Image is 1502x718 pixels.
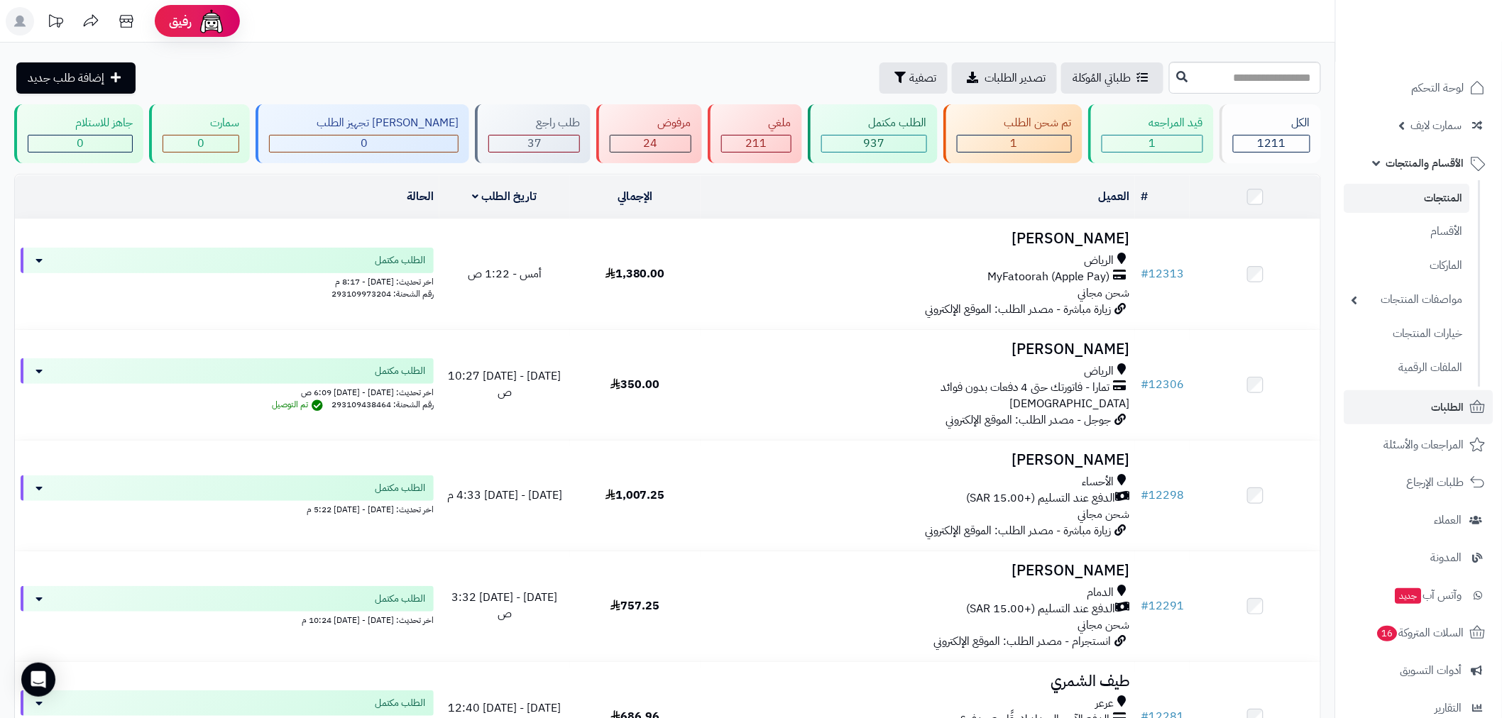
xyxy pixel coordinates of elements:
span: المدونة [1431,548,1462,568]
a: #12298 [1141,487,1184,504]
span: طلبات الإرجاع [1407,473,1464,492]
span: 1 [1149,135,1156,152]
a: الحالة [407,188,434,205]
span: أدوات التسويق [1400,661,1462,680]
div: اخر تحديث: [DATE] - [DATE] 10:24 م [21,612,434,626]
span: رقم الشحنة: 293109438464 [331,398,434,411]
a: #12313 [1141,265,1184,282]
span: # [1141,265,1149,282]
div: قيد المراجعه [1102,115,1203,131]
img: ai-face.png [197,7,226,35]
span: 0 [77,135,84,152]
span: الطلب مكتمل [375,364,425,378]
a: وآتس آبجديد [1344,578,1493,612]
a: الإجمالي [618,188,653,205]
div: اخر تحديث: [DATE] - 8:17 م [21,273,434,288]
div: [PERSON_NAME] تجهيز الطلب [269,115,459,131]
div: ملغي [721,115,791,131]
span: الدمام [1087,585,1114,601]
span: أمس - 1:22 ص [468,265,542,282]
span: رفيق [169,13,192,30]
div: 1 [958,136,1071,152]
span: تصدير الطلبات [985,70,1046,87]
a: #12306 [1141,376,1184,393]
span: 24 [643,135,657,152]
span: [DATE] - [DATE] 3:32 ص [451,589,557,622]
a: طلباتي المُوكلة [1061,62,1163,94]
div: 24 [610,136,690,152]
a: المراجعات والأسئلة [1344,428,1493,462]
img: logo-2.png [1405,26,1489,55]
a: المنتجات [1344,184,1470,213]
span: 1211 [1257,135,1286,152]
span: الدفع عند التسليم (+15.00 SAR) [966,490,1115,507]
span: العملاء [1435,510,1462,530]
h3: [PERSON_NAME] [706,563,1129,579]
div: 937 [822,136,926,152]
a: ملغي 211 [705,104,805,163]
div: 37 [489,136,579,152]
span: سمارت لايف [1411,116,1462,136]
span: لوحة التحكم [1412,78,1464,98]
span: 0 [197,135,204,152]
h3: [PERSON_NAME] [706,231,1129,247]
h3: [PERSON_NAME] [706,452,1129,468]
a: مواصفات المنتجات [1344,285,1470,315]
span: المراجعات والأسئلة [1384,435,1464,455]
div: 0 [28,136,132,152]
span: 0 [361,135,368,152]
a: الملفات الرقمية [1344,353,1470,383]
div: طلب راجع [488,115,580,131]
a: العملاء [1344,503,1493,537]
div: 1 [1102,136,1202,152]
div: الكل [1233,115,1310,131]
div: 0 [163,136,239,152]
a: طلبات الإرجاع [1344,465,1493,499]
div: الطلب مكتمل [821,115,927,131]
a: تصدير الطلبات [952,62,1057,94]
a: سمارت 0 [146,104,253,163]
span: 937 [863,135,884,152]
a: مرفوض 24 [593,104,704,163]
div: سمارت [163,115,239,131]
span: الرياض [1084,253,1114,269]
span: MyFatoorah (Apple Pay) [987,269,1109,285]
a: خيارات المنتجات [1344,319,1470,349]
a: # [1141,188,1148,205]
span: السلات المتروكة [1376,623,1464,643]
span: الأحساء [1082,474,1114,490]
div: Open Intercom Messenger [21,663,55,697]
div: 211 [722,136,791,152]
span: [DATE] - [DATE] 4:33 م [447,487,562,504]
button: تصفية [879,62,948,94]
a: الماركات [1344,250,1470,281]
a: تحديثات المنصة [38,7,73,39]
span: جديد [1396,588,1422,604]
span: تصفية [909,70,936,87]
span: عرعر [1095,695,1114,712]
a: جاهز للاستلام 0 [11,104,146,163]
div: جاهز للاستلام [28,115,133,131]
a: تاريخ الطلب [473,188,537,205]
span: # [1141,376,1149,393]
a: الطلب مكتمل 937 [805,104,941,163]
a: طلب راجع 37 [472,104,593,163]
span: تم التوصيل [272,398,327,411]
a: الأقسام [1344,216,1470,247]
span: شحن مجاني [1078,285,1129,302]
div: اخر تحديث: [DATE] - [DATE] 6:09 ص [21,384,434,399]
span: شحن مجاني [1078,617,1129,634]
a: أدوات التسويق [1344,653,1493,687]
a: [PERSON_NAME] تجهيز الطلب 0 [253,104,472,163]
div: اخر تحديث: [DATE] - [DATE] 5:22 م [21,501,434,516]
span: 37 [527,135,542,152]
a: لوحة التحكم [1344,71,1493,105]
div: 0 [270,136,458,152]
span: 1 [1011,135,1018,152]
span: إضافة طلب جديد [28,70,104,87]
span: # [1141,597,1149,614]
span: شحن مجاني [1078,506,1129,523]
span: [DEMOGRAPHIC_DATA] [1009,395,1129,412]
span: انستجرام - مصدر الطلب: الموقع الإلكتروني [933,633,1111,650]
a: الكل1211 [1217,104,1324,163]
